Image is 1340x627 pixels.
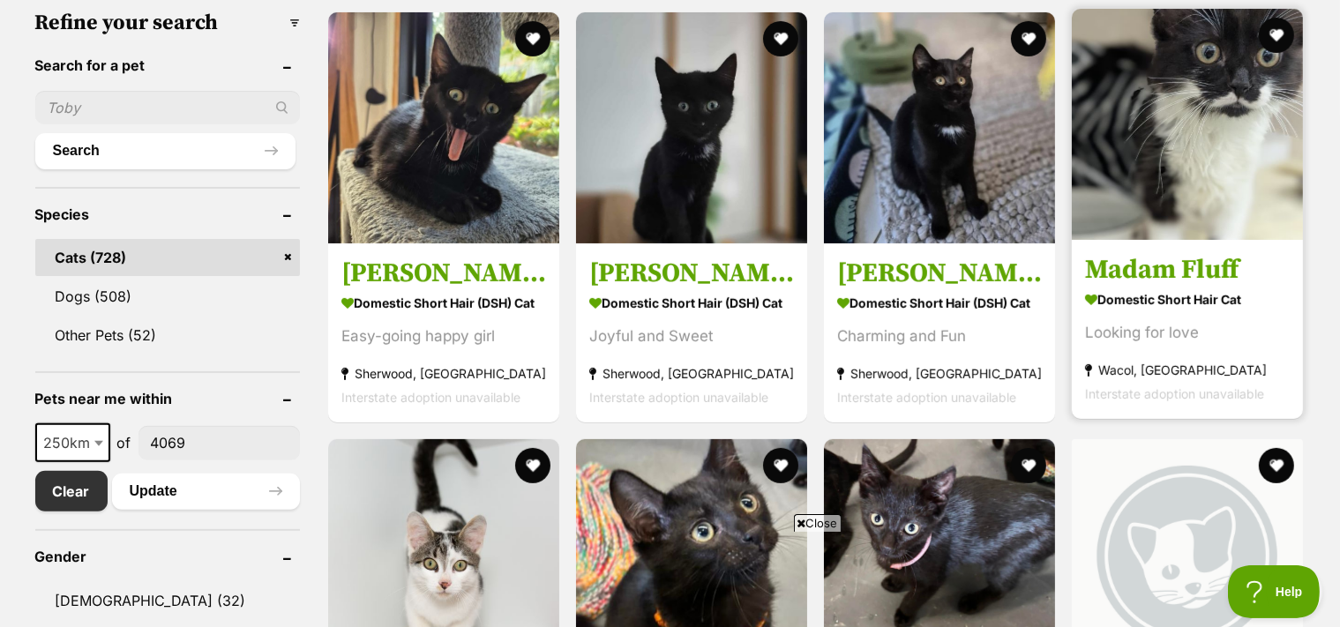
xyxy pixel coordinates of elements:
[328,243,559,422] a: [PERSON_NAME] Domestic Short Hair (DSH) Cat Easy-going happy girl Sherwood, [GEOGRAPHIC_DATA] Int...
[763,21,798,56] button: favourite
[589,257,794,290] h3: [PERSON_NAME]
[35,57,300,73] header: Search for a pet
[1011,21,1046,56] button: favourite
[1011,448,1046,483] button: favourite
[117,432,131,453] span: of
[35,91,300,124] input: Toby
[576,12,807,243] img: Gracie - Domestic Short Hair (DSH) Cat
[35,549,300,564] header: Gender
[341,390,520,405] span: Interstate adoption unavailable
[837,257,1042,290] h3: [PERSON_NAME]
[37,430,109,455] span: 250km
[35,471,108,511] a: Clear
[35,133,296,168] button: Search
[1228,565,1322,618] iframe: Help Scout Beacon - Open
[576,243,807,422] a: [PERSON_NAME] Domestic Short Hair (DSH) Cat Joyful and Sweet Sherwood, [GEOGRAPHIC_DATA] Intersta...
[341,325,546,348] div: Easy-going happy girl
[243,539,1098,618] iframe: Advertisement
[35,11,300,35] h3: Refine your search
[35,239,300,276] a: Cats (728)
[824,12,1055,243] img: Arthur - Domestic Short Hair (DSH) Cat
[328,12,559,243] img: Polly - Domestic Short Hair (DSH) Cat
[794,514,842,532] span: Close
[515,21,550,56] button: favourite
[138,426,300,459] input: postcode
[341,362,546,385] strong: Sherwood, [GEOGRAPHIC_DATA]
[1072,240,1303,419] a: Madam Fluff Domestic Short Hair Cat Looking for love Wacol, [GEOGRAPHIC_DATA] Interstate adoption...
[1085,358,1290,382] strong: Wacol, [GEOGRAPHIC_DATA]
[35,423,110,462] span: 250km
[824,243,1055,422] a: [PERSON_NAME] Domestic Short Hair (DSH) Cat Charming and Fun Sherwood, [GEOGRAPHIC_DATA] Intersta...
[1260,18,1295,53] button: favourite
[837,325,1042,348] div: Charming and Fun
[837,290,1042,316] strong: Domestic Short Hair (DSH) Cat
[589,362,794,385] strong: Sherwood, [GEOGRAPHIC_DATA]
[1085,321,1290,345] div: Looking for love
[35,317,300,354] a: Other Pets (52)
[1085,386,1264,401] span: Interstate adoption unavailable
[35,582,300,619] a: [DEMOGRAPHIC_DATA] (32)
[589,290,794,316] strong: Domestic Short Hair (DSH) Cat
[837,390,1016,405] span: Interstate adoption unavailable
[837,362,1042,385] strong: Sherwood, [GEOGRAPHIC_DATA]
[341,290,546,316] strong: Domestic Short Hair (DSH) Cat
[112,474,300,509] button: Update
[589,325,794,348] div: Joyful and Sweet
[515,448,550,483] button: favourite
[763,448,798,483] button: favourite
[35,206,300,222] header: Species
[1085,253,1290,287] h3: Madam Fluff
[589,390,768,405] span: Interstate adoption unavailable
[341,257,546,290] h3: [PERSON_NAME]
[35,278,300,315] a: Dogs (508)
[1260,448,1295,483] button: favourite
[1085,287,1290,312] strong: Domestic Short Hair Cat
[35,391,300,407] header: Pets near me within
[1072,9,1303,240] img: Madam Fluff - Domestic Short Hair Cat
